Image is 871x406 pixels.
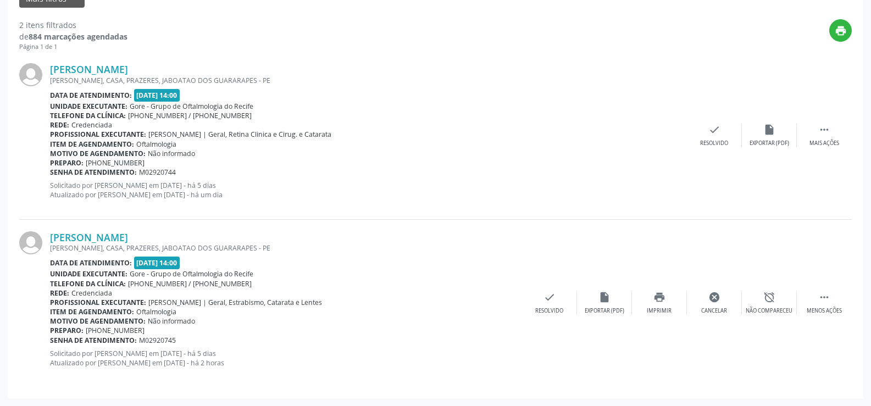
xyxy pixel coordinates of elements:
[647,307,672,315] div: Imprimir
[139,168,176,177] span: M02920744
[19,42,127,52] div: Página 1 de 1
[148,298,322,307] span: [PERSON_NAME] | Geral, Estrabismo, Catarata e Lentes
[50,149,146,158] b: Motivo de agendamento:
[50,288,69,298] b: Rede:
[50,111,126,120] b: Telefone da clínica:
[136,307,176,316] span: Oftalmologia
[708,124,720,136] i: check
[50,181,687,199] p: Solicitado por [PERSON_NAME] em [DATE] - há 5 dias Atualizado por [PERSON_NAME] em [DATE] - há um...
[807,307,842,315] div: Menos ações
[50,91,132,100] b: Data de atendimento:
[50,298,146,307] b: Profissional executante:
[50,76,687,85] div: [PERSON_NAME], CASA, PRAZERES, JABOATAO DOS GUARARAPES - PE
[818,291,830,303] i: 
[19,63,42,86] img: img
[148,130,331,139] span: [PERSON_NAME] | Geral, Retina Clinica e Cirug. e Catarata
[835,25,847,37] i: print
[19,31,127,42] div: de
[136,140,176,149] span: Oftalmologia
[829,19,852,42] button: print
[50,269,127,279] b: Unidade executante:
[50,130,146,139] b: Profissional executante:
[50,326,84,335] b: Preparo:
[50,231,128,243] a: [PERSON_NAME]
[746,307,792,315] div: Não compareceu
[750,140,789,147] div: Exportar (PDF)
[50,158,84,168] b: Preparo:
[700,140,728,147] div: Resolvido
[86,158,145,168] span: [PHONE_NUMBER]
[128,279,252,288] span: [PHONE_NUMBER] / [PHONE_NUMBER]
[50,140,134,149] b: Item de agendamento:
[708,291,720,303] i: cancel
[818,124,830,136] i: 
[50,258,132,268] b: Data de atendimento:
[134,89,180,102] span: [DATE] 14:00
[50,102,127,111] b: Unidade executante:
[50,63,128,75] a: [PERSON_NAME]
[598,291,611,303] i: insert_drive_file
[50,307,134,316] b: Item de agendamento:
[50,243,522,253] div: [PERSON_NAME], CASA, PRAZERES, JABOATAO DOS GUARARAPES - PE
[543,291,556,303] i: check
[148,149,195,158] span: Não informado
[50,349,522,368] p: Solicitado por [PERSON_NAME] em [DATE] - há 5 dias Atualizado por [PERSON_NAME] em [DATE] - há 2 ...
[139,336,176,345] span: M02920745
[128,111,252,120] span: [PHONE_NUMBER] / [PHONE_NUMBER]
[653,291,665,303] i: print
[701,307,727,315] div: Cancelar
[148,316,195,326] span: Não informado
[50,120,69,130] b: Rede:
[50,316,146,326] b: Motivo de agendamento:
[50,168,137,177] b: Senha de atendimento:
[19,231,42,254] img: img
[50,336,137,345] b: Senha de atendimento:
[130,102,253,111] span: Gore - Grupo de Oftalmologia do Recife
[535,307,563,315] div: Resolvido
[763,124,775,136] i: insert_drive_file
[763,291,775,303] i: alarm_off
[29,31,127,42] strong: 884 marcações agendadas
[134,257,180,269] span: [DATE] 14:00
[86,326,145,335] span: [PHONE_NUMBER]
[585,307,624,315] div: Exportar (PDF)
[19,19,127,31] div: 2 itens filtrados
[809,140,839,147] div: Mais ações
[50,279,126,288] b: Telefone da clínica:
[71,120,112,130] span: Credenciada
[71,288,112,298] span: Credenciada
[130,269,253,279] span: Gore - Grupo de Oftalmologia do Recife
